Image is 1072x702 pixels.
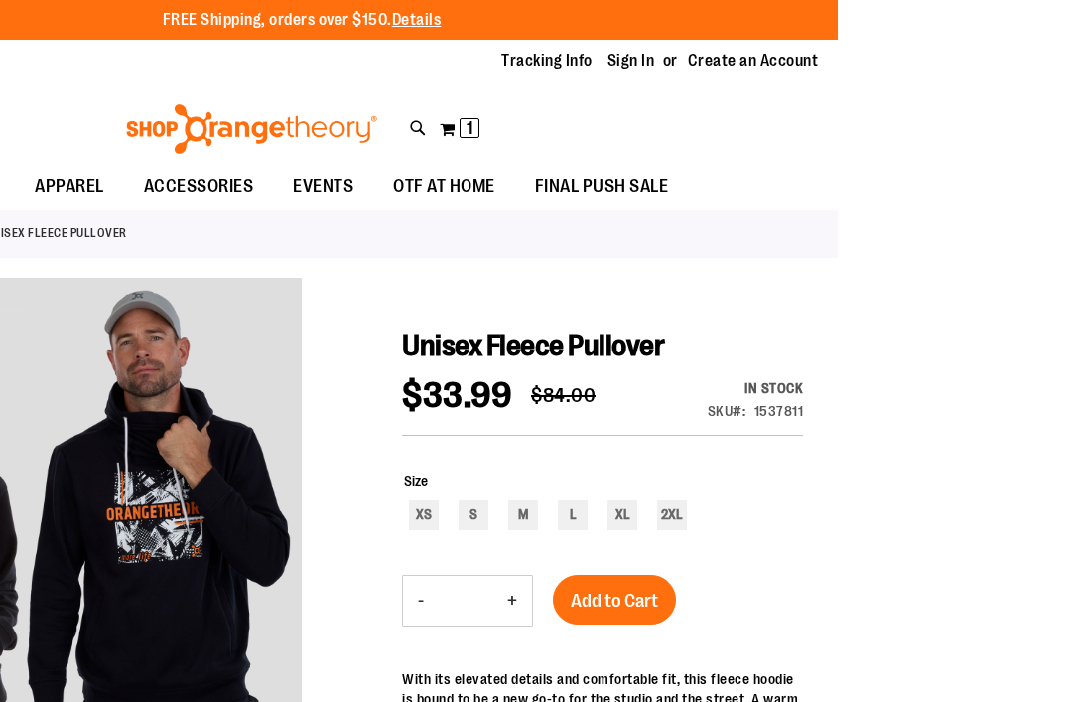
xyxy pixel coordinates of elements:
a: FINAL PUSH SALE [515,164,689,210]
span: FINAL PUSH SALE [535,164,669,209]
div: XL [607,500,637,530]
a: Details [392,11,442,29]
div: XS [409,500,439,530]
span: EVENTS [293,164,353,209]
div: 1537811 [754,401,804,421]
span: 1 [467,118,473,138]
a: ACCESSORIES [124,164,274,210]
span: $33.99 [402,375,511,416]
div: S [459,500,488,530]
span: $84.00 [531,384,596,407]
div: L [558,500,588,530]
a: EVENTS [273,164,373,210]
a: Tracking Info [501,50,593,71]
div: M [508,500,538,530]
a: OTF AT HOME [373,164,515,210]
p: FREE Shipping, orders over $150. [163,9,442,32]
span: APPAREL [35,164,104,209]
a: APPAREL [15,164,124,209]
div: In stock [708,378,804,398]
button: Increase product quantity [492,576,532,626]
a: Sign In [607,50,655,71]
span: Add to Cart [571,590,658,612]
div: Availability [708,378,804,398]
span: OTF AT HOME [393,164,495,209]
span: ACCESSORIES [144,164,254,209]
button: Decrease product quantity [403,576,439,626]
a: Create an Account [688,50,819,71]
span: Size [404,473,428,489]
div: 2XL [657,500,687,530]
input: Product quantity [439,577,492,625]
strong: SKU [708,403,746,419]
button: Add to Cart [553,575,676,625]
img: Shop Orangetheory [123,104,380,154]
span: Unisex Fleece Pullover [402,329,664,362]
